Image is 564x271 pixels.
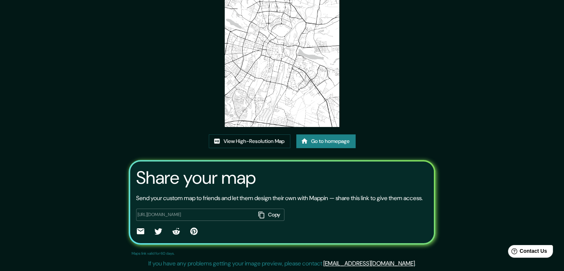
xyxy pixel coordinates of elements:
a: View High-Resolution Map [209,134,290,148]
p: Send your custom map to friends and let them design their own with Mappin — share this link to gi... [136,194,423,203]
h3: Share your map [136,167,256,188]
a: [EMAIL_ADDRESS][DOMAIN_NAME] [323,259,415,267]
button: Copy [255,209,284,221]
p: If you have any problems getting your image preview, please contact . [148,259,416,268]
iframe: Help widget launcher [498,242,556,263]
p: Maps link valid for 60 days. [132,251,175,256]
a: Go to homepage [296,134,356,148]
